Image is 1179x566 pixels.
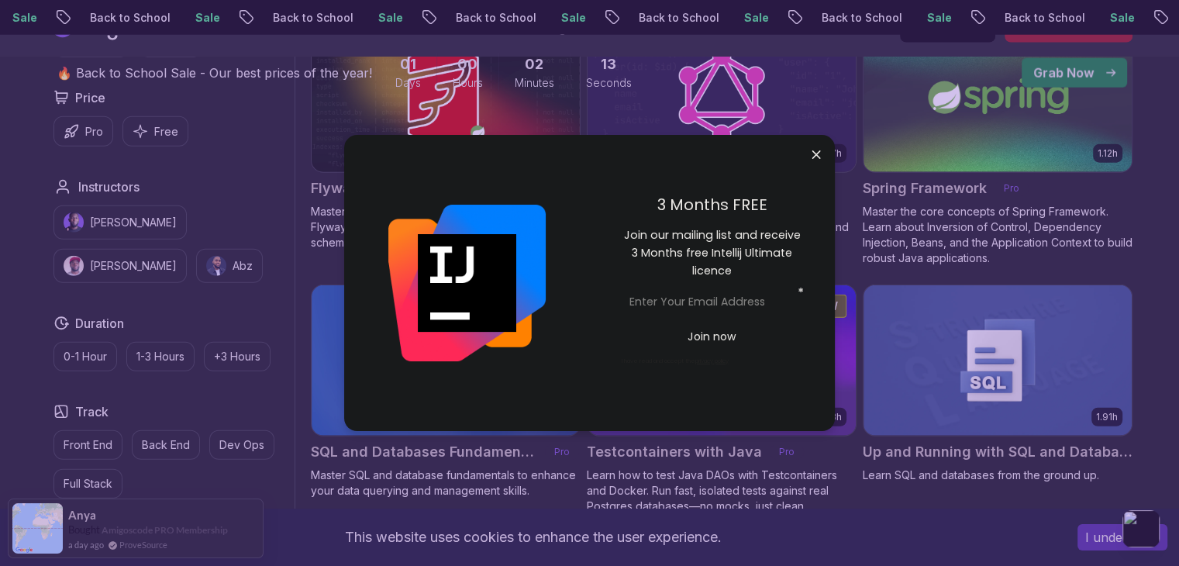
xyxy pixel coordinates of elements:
p: Learn SQL and databases from the ground up. [863,468,1132,483]
h2: Flyway and Spring Boot [311,178,474,199]
p: Back to School [441,10,546,26]
button: 1-3 Hours [126,342,195,371]
p: Back to School [990,10,1095,26]
button: Dev Ops [209,430,274,460]
img: SQL and Databases Fundamentals card [312,285,580,436]
span: Anya [68,509,96,522]
img: provesource social proof notification image [12,503,63,554]
button: Free [122,116,188,147]
img: instructor img [64,212,84,233]
button: instructor img[PERSON_NAME] [53,249,187,283]
p: 🔥 Back to School Sale - Our best prices of the year! [57,64,372,82]
span: 13 Seconds [601,53,616,75]
button: Full Stack [53,469,122,499]
p: Grab Now [1033,64,1094,82]
h2: Spring Framework [863,178,987,199]
p: Pro [85,124,103,140]
span: Seconds [586,75,632,91]
button: Pro [53,116,113,147]
p: 1.12h [1098,147,1118,160]
img: Up and Running with SQL and Databases card [864,285,1132,436]
p: Pro [770,444,804,460]
span: 0 Hours [457,53,477,75]
button: Accept cookies [1077,524,1167,550]
p: +3 Hours [214,349,260,364]
span: a day ago [68,538,104,551]
p: Back End [142,437,190,453]
h2: Testcontainers with Java [587,441,762,463]
p: 1-3 Hours [136,349,184,364]
h2: Track [75,402,109,421]
span: Days [395,75,421,91]
p: Back to School [807,10,912,26]
button: Front End [53,430,122,460]
p: 1.91h [1096,411,1118,423]
p: Abz [233,258,253,274]
a: Amigoscode PRO Membership [102,524,228,536]
div: This website uses cookies to enhance the user experience. [12,520,1054,554]
p: Free [154,124,178,140]
h2: SQL and Databases Fundamentals [311,441,537,463]
p: Back to School [258,10,364,26]
a: Flyway and Spring Boot card47mFlyway and Spring BootProMaster database migrations with Spring Boo... [311,22,581,251]
h2: Instructors [78,178,140,196]
p: Learn how to test Java DAOs with Testcontainers and Docker. Run fast, isolated tests against real... [587,468,857,530]
p: Sale [181,10,230,26]
span: Bought [68,523,100,536]
p: Back to School [624,10,729,26]
p: Full Stack [64,476,112,492]
p: Master SQL and database fundamentals to enhance your data querying and management skills. [311,468,581,499]
p: Master the core concepts of Spring Framework. Learn about Inversion of Control, Dependency Inject... [863,204,1132,266]
img: instructor img [206,256,226,276]
p: Sale [729,10,779,26]
p: 0-1 Hour [64,349,107,364]
a: Spring Framework card1.12hSpring FrameworkProMaster the core concepts of Spring Framework. Learn ... [863,22,1132,267]
img: instructor img [64,256,84,276]
button: Back End [132,430,200,460]
button: instructor img[PERSON_NAME] [53,205,187,240]
h2: Up and Running with SQL and Databases [863,441,1132,463]
span: 2 Minutes [525,53,543,75]
button: 0-1 Hour [53,342,117,371]
p: Front End [64,437,112,453]
p: Sale [364,10,413,26]
button: instructor imgAbz [196,249,263,283]
p: Sale [546,10,596,26]
a: Up and Running with SQL and Databases card1.91hUp and Running with SQL and DatabasesLearn SQL and... [863,285,1132,483]
span: Minutes [515,75,554,91]
p: [PERSON_NAME] [90,258,177,274]
h2: Duration [75,314,124,333]
a: SQL and Databases Fundamentals card3.39hSQL and Databases FundamentalsProMaster SQL and database ... [311,285,581,499]
a: ProveSource [119,538,167,551]
p: Pro [995,181,1029,196]
span: Hours [453,75,483,91]
p: [PERSON_NAME] [90,215,177,230]
button: +3 Hours [204,342,271,371]
span: 1 Days [400,53,416,75]
p: Master database migrations with Spring Boot and Flyway. Implement version control for your databa... [311,204,581,250]
p: Sale [1095,10,1145,26]
p: Dev Ops [219,437,264,453]
p: Back to School [75,10,181,26]
p: Pro [545,444,579,460]
p: Sale [912,10,962,26]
